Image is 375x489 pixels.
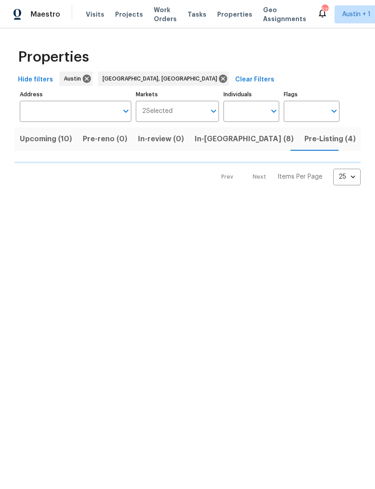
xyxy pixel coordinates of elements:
[20,92,131,97] label: Address
[217,10,252,19] span: Properties
[103,74,221,83] span: [GEOGRAPHIC_DATA], [GEOGRAPHIC_DATA]
[263,5,306,23] span: Geo Assignments
[86,10,104,19] span: Visits
[328,105,340,117] button: Open
[31,10,60,19] span: Maestro
[18,74,53,85] span: Hide filters
[213,169,361,185] nav: Pagination Navigation
[98,72,229,86] div: [GEOGRAPHIC_DATA], [GEOGRAPHIC_DATA]
[142,108,173,115] span: 2 Selected
[342,10,371,19] span: Austin + 1
[14,72,57,88] button: Hide filters
[284,92,339,97] label: Flags
[120,105,132,117] button: Open
[207,105,220,117] button: Open
[277,172,322,181] p: Items Per Page
[304,133,356,145] span: Pre-Listing (4)
[333,165,361,188] div: 25
[115,10,143,19] span: Projects
[64,74,85,83] span: Austin
[235,74,274,85] span: Clear Filters
[138,133,184,145] span: In-review (0)
[187,11,206,18] span: Tasks
[59,72,93,86] div: Austin
[223,92,279,97] label: Individuals
[232,72,278,88] button: Clear Filters
[321,5,328,14] div: 52
[136,92,219,97] label: Markets
[154,5,177,23] span: Work Orders
[20,133,72,145] span: Upcoming (10)
[195,133,294,145] span: In-[GEOGRAPHIC_DATA] (8)
[83,133,127,145] span: Pre-reno (0)
[268,105,280,117] button: Open
[18,53,89,62] span: Properties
